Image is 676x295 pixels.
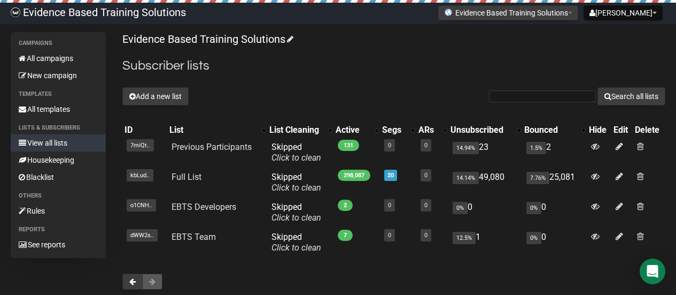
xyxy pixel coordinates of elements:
span: Skipped [271,202,321,223]
th: Delete: No sort applied, sorting is disabled [633,123,665,138]
button: Search all lists [597,87,665,105]
td: 0 [522,198,587,228]
td: 49,080 [448,168,523,198]
span: 131 [338,140,359,151]
td: 0 [522,228,587,258]
div: Active [336,125,369,135]
a: Click to clean [271,243,321,253]
a: 20 [387,172,394,179]
a: 0 [424,202,428,209]
li: Templates [11,88,106,101]
span: 14.14% [453,172,479,184]
li: Lists & subscribers [11,122,106,134]
th: Hide: No sort applied, sorting is disabled [587,123,611,138]
span: 7.76% [526,172,549,184]
td: 1 [448,228,523,258]
a: All campaigns [11,50,106,67]
a: New campaign [11,67,106,84]
span: 1.5% [526,142,546,154]
th: Unsubscribed: No sort applied, activate to apply an ascending sort [448,123,523,138]
th: ARs: No sort applied, activate to apply an ascending sort [416,123,448,138]
a: 0 [424,232,428,239]
a: Housekeeping [11,152,106,169]
a: 0 [388,202,391,209]
span: dWW2s.. [127,229,158,241]
a: Click to clean [271,213,321,223]
span: 7miQt.. [127,139,154,152]
img: 6a635aadd5b086599a41eda90e0773ac [11,7,20,17]
div: Edit [613,125,631,135]
th: Bounced: No sort applied, activate to apply an ascending sort [522,123,587,138]
div: ID [125,125,165,135]
span: kbLud.. [127,169,153,181]
a: Full List [172,172,201,182]
span: Skipped [271,232,321,253]
a: Evidence Based Training Solutions [122,33,292,46]
li: Campaigns [11,37,106,50]
a: View all lists [11,134,106,152]
a: Click to clean [271,153,321,163]
div: Unsubscribed [450,125,512,135]
th: Edit: No sort applied, sorting is disabled [611,123,633,138]
th: List: No sort applied, activate to apply an ascending sort [167,123,267,138]
th: Segs: No sort applied, activate to apply an ascending sort [380,123,416,138]
a: Rules [11,202,106,220]
img: favicons [444,8,453,17]
a: Click to clean [271,183,321,193]
span: Skipped [271,172,321,193]
span: 298,087 [338,170,370,181]
th: ID: No sort applied, sorting is disabled [122,123,167,138]
span: 0% [526,232,541,244]
a: 0 [424,142,428,149]
td: 23 [448,138,523,168]
a: EBTS Developers [172,202,236,212]
a: See reports [11,236,106,253]
a: All templates [11,101,106,118]
span: 12.5% [453,232,476,244]
td: 2 [522,138,587,168]
td: 0 [448,198,523,228]
div: ARs [418,125,438,135]
li: Others [11,190,106,202]
span: 2 [338,200,353,211]
a: Previous Participants [172,142,252,152]
span: 14.94% [453,142,479,154]
span: o1CNH.. [127,199,156,211]
td: 25,081 [522,168,587,198]
span: 0% [526,202,541,214]
span: 7 [338,230,353,241]
th: Active: No sort applied, activate to apply an ascending sort [333,123,380,138]
li: Reports [11,223,106,236]
span: Skipped [271,142,321,163]
a: 0 [388,232,391,239]
a: 0 [388,142,391,149]
div: Bounced [524,125,576,135]
div: List [169,125,257,135]
button: Add a new list [122,87,189,105]
span: 0% [453,202,468,214]
div: Delete [635,125,663,135]
a: 0 [424,172,428,179]
a: Blacklist [11,169,106,186]
button: Evidence Based Training Solutions [438,5,578,20]
button: [PERSON_NAME] [584,5,663,20]
div: Open Intercom Messenger [640,259,665,284]
div: Segs [382,125,406,135]
th: List Cleaning: No sort applied, activate to apply an ascending sort [267,123,333,138]
div: Hide [589,125,609,135]
a: EBTS Team [172,232,216,242]
div: List Cleaning [269,125,323,135]
h2: Subscriber lists [122,56,665,75]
